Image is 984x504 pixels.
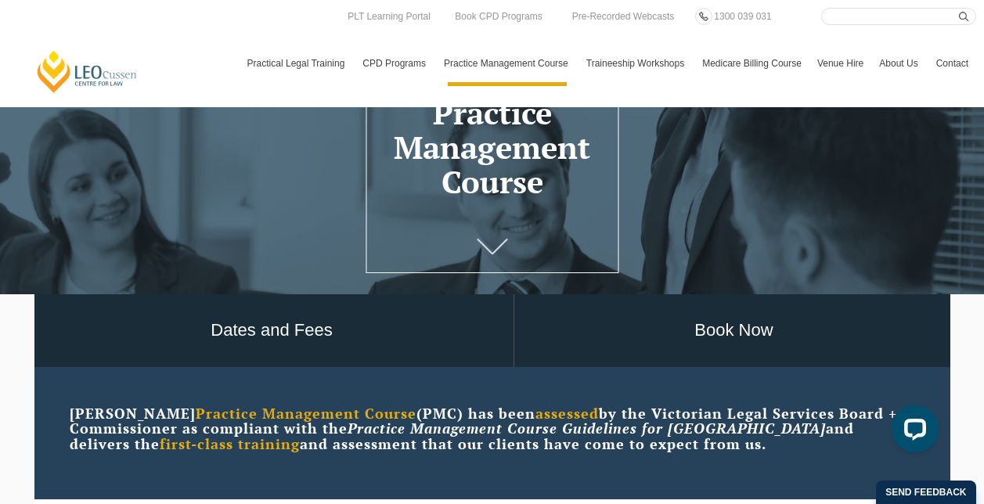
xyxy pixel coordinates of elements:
[160,434,300,453] strong: first-class training
[451,8,546,25] a: Book CPD Programs
[31,294,514,367] a: Dates and Fees
[355,41,436,86] a: CPD Programs
[879,399,945,465] iframe: LiveChat chat widget
[240,41,355,86] a: Practical Legal Training
[35,49,139,94] a: [PERSON_NAME] Centre for Law
[535,404,599,423] strong: assessed
[928,41,976,86] a: Contact
[344,8,434,25] a: PLT Learning Portal
[374,95,611,199] h1: Practice Management Course
[710,8,775,25] a: 1300 039 031
[809,41,871,86] a: Venue Hire
[871,41,928,86] a: About Us
[694,41,809,86] a: Medicare Billing Course
[514,294,954,367] a: Book Now
[714,11,771,22] span: 1300 039 031
[579,41,694,86] a: Traineeship Workshops
[348,419,826,437] em: Practice Management Course Guidelines for [GEOGRAPHIC_DATA]
[70,406,915,452] p: [PERSON_NAME] (PMC) has been by the Victorian Legal Services Board + Commissioner as compliant wi...
[436,41,579,86] a: Practice Management Course
[568,8,679,25] a: Pre-Recorded Webcasts
[196,404,416,423] strong: Practice Management Course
